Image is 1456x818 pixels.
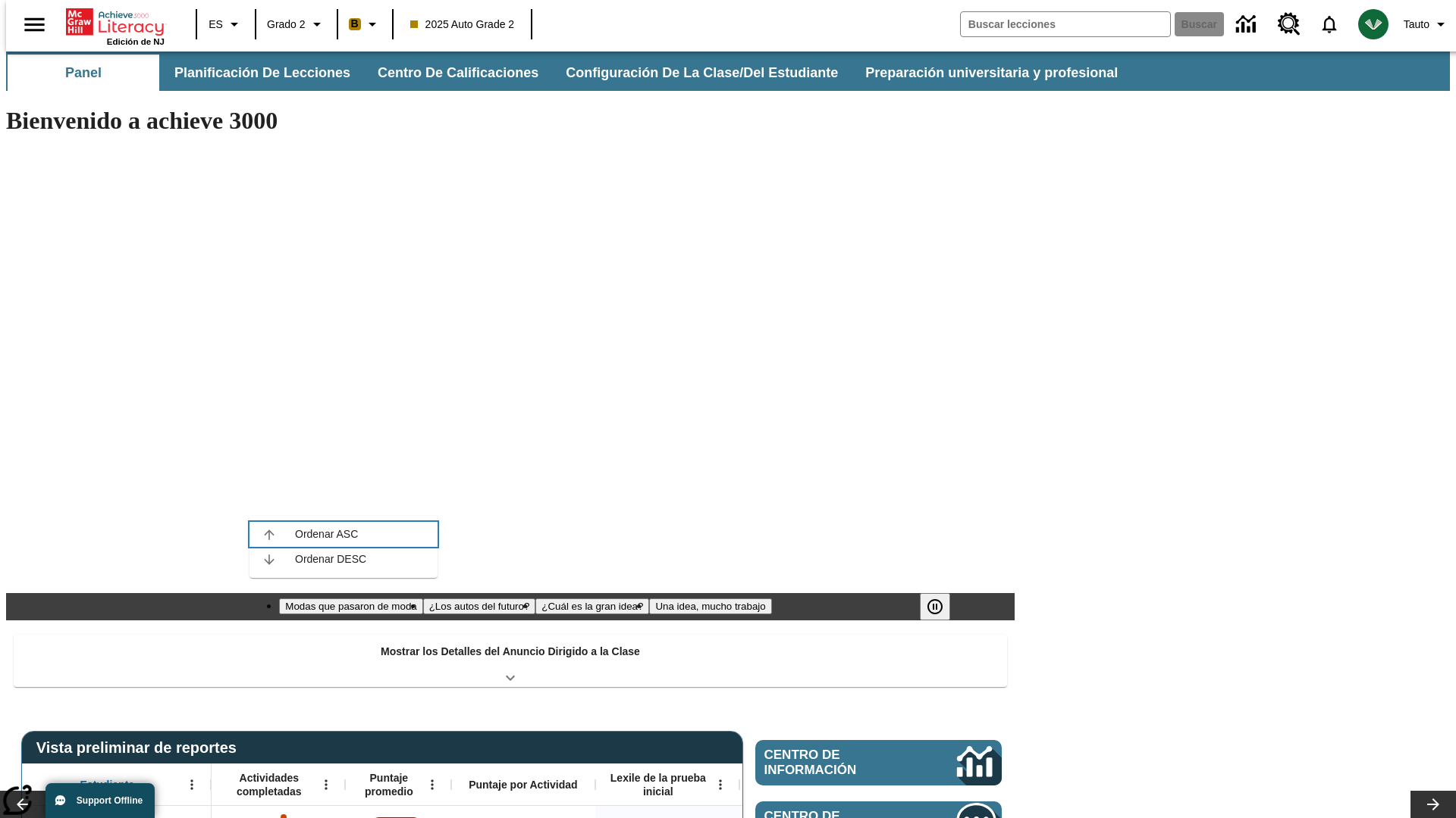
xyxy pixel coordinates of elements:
[162,55,362,91] button: Planificación de lecciones
[381,644,640,660] p: Mostrar los Detalles del Anuncio Dirigido a la Clase
[12,2,57,47] button: Abrir el menú lateral
[6,12,221,26] body: Máximo 600 caracteres Presiona Escape para desactivar la barra de herramientas Presiona Alt + F10...
[315,773,337,796] button: Actividades completadas, Abrir menú,
[1410,791,1456,818] button: Carrusel de lecciones, seguir
[107,37,165,46] span: Edición de NJ
[649,598,771,614] button: Diapositiva 4 Una idea, mucho trabajo
[755,740,1002,785] a: Centro de información
[279,598,422,614] button: Diapositiva 1 Modas que pasaron de moda
[1404,17,1429,33] span: Tauto
[66,5,165,46] div: Portada
[920,593,950,620] button: Pausar
[209,17,223,33] span: ES
[80,778,135,791] span: Estudiante
[66,7,165,37] a: Portada
[6,55,1131,91] div: Subbarra de navegación
[920,593,965,620] div: Pausar
[1269,4,1310,45] a: Centro de recursos, Se abrirá en una pestaña nueva.
[853,55,1130,91] button: Preparación universitaria y profesional
[421,773,444,796] button: Puntaje promedio, Abrir menú,
[351,14,359,33] span: B
[469,778,577,791] span: Puntaje por Actividad
[212,763,345,806] div: Actividades completadas
[343,11,388,38] button: Boost El color de la clase es anaranjado claro. Cambiar el color de la clase.
[202,11,250,38] button: Lenguaje: ES, Selecciona un idioma
[295,551,425,567] span: Ordenar DESC
[554,55,850,91] button: Configuración de la clase/del estudiante
[423,598,536,614] button: Diapositiva 2 ¿Los autos del futuro?
[1227,4,1269,45] a: Centro de información
[603,771,714,798] span: Lexile de la prueba inicial
[77,795,143,806] span: Support Offline
[366,55,551,91] button: Centro de calificaciones
[267,17,306,33] span: Grado 2
[535,598,649,614] button: Diapositiva 3 ¿Cuál es la gran idea?
[353,771,425,798] span: Puntaje promedio
[45,783,155,818] button: Support Offline
[1358,9,1389,39] img: avatar image
[249,516,438,578] ul: Puntaje promedio, Abrir menú,
[6,52,1450,91] div: Subbarra de navegación
[180,773,203,796] button: Estudiante, Abrir menú,
[1349,5,1398,44] button: Escoja un nuevo avatar
[295,526,425,542] span: Ordenar ASC
[1398,11,1456,38] button: Perfil/Configuración
[6,107,1015,135] h1: Bienvenido a achieve 3000
[8,55,159,91] button: Panel
[961,12,1170,36] input: Buscar campo
[14,635,1007,687] div: Mostrar los Detalles del Anuncio Dirigido a la Clase
[410,17,515,33] span: 2025 Auto Grade 2
[1310,5,1349,44] a: Notificaciones
[219,771,319,798] span: Actividades completadas
[22,763,212,806] div: Estudiante
[709,773,732,796] button: Abrir menú
[36,739,244,757] span: Vista preliminar de reportes
[261,11,332,38] button: Grado: Grado 2, Elige un grado
[345,763,451,806] div: Puntaje promedio
[764,748,906,778] span: Centro de información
